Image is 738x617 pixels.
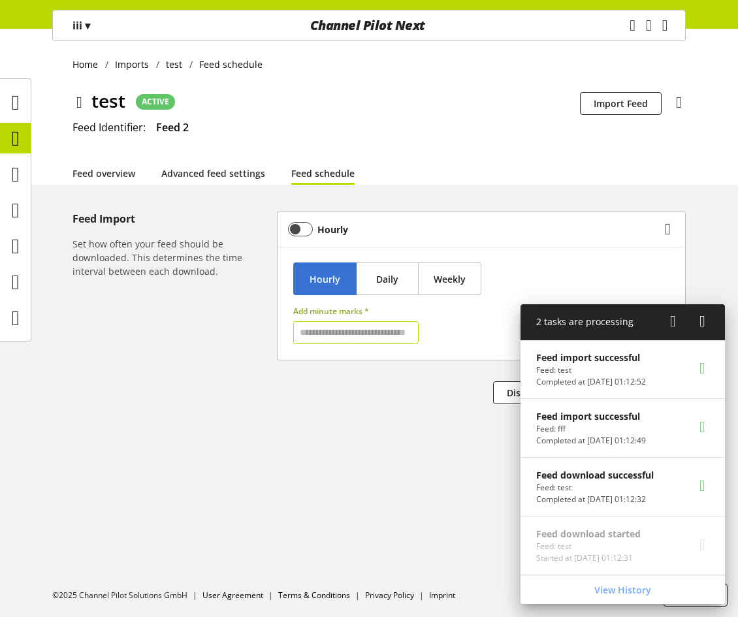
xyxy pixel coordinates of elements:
a: Feed import successfulFeed: fffCompleted at [DATE] 01:12:49 [521,399,725,457]
b: Hourly [317,223,348,236]
p: Feed: fff [536,423,646,435]
a: Feed overview [72,166,135,180]
span: View History [594,583,651,597]
button: Daily [356,262,419,295]
span: ACTIVE [142,96,169,108]
span: Feed 2 [156,120,189,134]
a: User Agreement [202,590,263,601]
span: Daily [376,272,398,286]
span: Feed Identifier: [72,120,146,134]
a: Privacy Policy [365,590,414,601]
span: Hourly [310,272,340,286]
a: View History [523,578,722,601]
a: Terms & Conditions [278,590,350,601]
span: Discard Changes [507,386,581,400]
p: Completed at Oct 12, 2025, 01:12:52 [536,376,646,388]
button: Discard Changes [493,381,594,404]
h6: Set how often your feed should be downloaded. This determines the time interval between each down... [72,237,272,278]
a: test [159,57,189,71]
a: Feed download successfulFeed: testCompleted at [DATE] 01:12:32 [521,458,725,516]
a: Feed schedule [291,166,355,180]
li: ©2025 Channel Pilot Solutions GmbH [52,590,202,601]
p: Feed import successful [536,351,646,364]
span: Weekly [434,272,466,286]
p: Feed import successful [536,409,646,423]
p: Completed at Oct 12, 2025, 01:12:49 [536,435,646,447]
a: Feed import successfulFeed: testCompleted at [DATE] 01:12:52 [521,340,725,398]
button: Weekly [418,262,481,295]
a: Imprint [429,590,455,601]
button: Import Feed [580,92,662,115]
h5: Feed Import [72,211,272,227]
span: Import Feed [594,97,648,110]
nav: main navigation [52,10,686,41]
p: Feed download successful [536,468,654,482]
a: Imports [108,57,156,71]
span: test [166,57,182,71]
p: iii [72,18,90,33]
p: Feed: test [536,482,654,494]
button: Hourly [293,262,357,295]
p: Completed at Oct 12, 2025, 01:12:32 [536,494,654,505]
span: test [91,87,125,114]
span: Add minute marks * [293,306,369,317]
p: Feed: test [536,364,646,376]
span: 2 tasks are processing [536,315,634,328]
a: Home [72,57,105,71]
span: ▾ [85,18,90,33]
a: Advanced feed settings [161,166,265,180]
